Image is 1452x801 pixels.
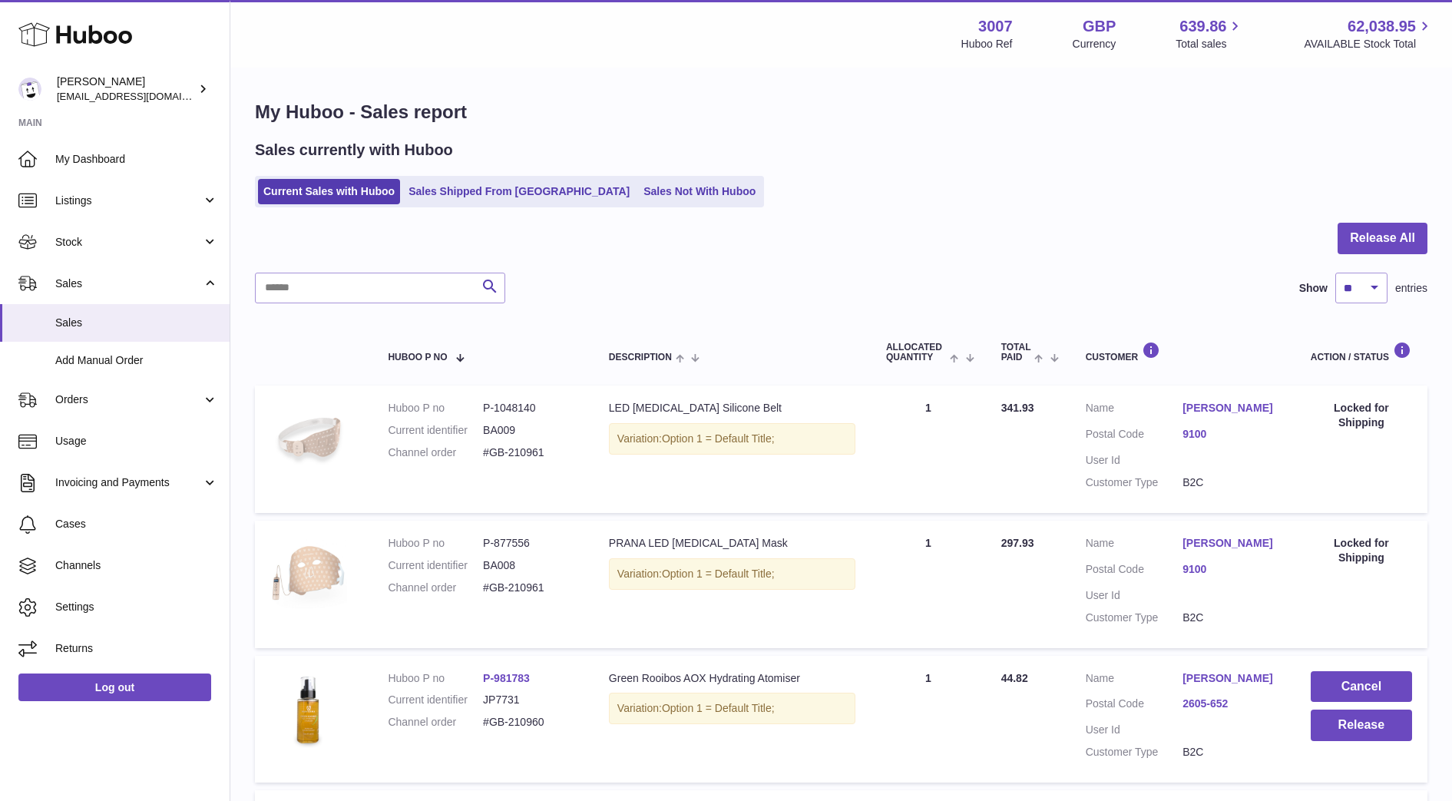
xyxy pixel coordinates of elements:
a: 9100 [1182,562,1280,577]
dt: Postal Code [1086,697,1183,715]
a: 639.86 Total sales [1176,16,1244,51]
span: 44.82 [1001,672,1028,684]
span: Cases [55,517,218,531]
td: 1 [871,386,986,513]
dt: Huboo P no [388,401,483,415]
div: LED [MEDICAL_DATA] Silicone Belt [609,401,855,415]
a: Sales Not With Huboo [638,179,761,204]
h1: My Huboo - Sales report [255,100,1427,124]
span: 297.93 [1001,537,1034,549]
a: P-981783 [483,672,530,684]
span: 639.86 [1179,16,1226,37]
span: AVAILABLE Stock Total [1304,37,1434,51]
span: 341.93 [1001,402,1034,414]
img: 1_7eebc464-ea89-4c0e-81f0-deee531f330f.png [270,401,347,478]
span: ALLOCATED Quantity [886,343,946,362]
dd: P-877556 [483,536,578,551]
dt: Huboo P no [388,536,483,551]
dt: Current identifier [388,693,483,707]
h2: Sales currently with Huboo [255,140,453,161]
span: Sales [55,276,202,291]
span: Stock [55,235,202,250]
span: Huboo P no [388,353,447,362]
dt: Channel order [388,715,483,730]
td: 1 [871,656,986,783]
button: Release [1311,710,1412,741]
dd: P-1048140 [483,401,578,415]
div: Currency [1073,37,1116,51]
span: Listings [55,194,202,208]
div: Customer [1086,342,1280,362]
dt: Postal Code [1086,427,1183,445]
span: Invoicing and Payments [55,475,202,490]
span: Description [609,353,672,362]
a: Current Sales with Huboo [258,179,400,204]
span: My Dashboard [55,152,218,167]
dd: JP7731 [483,693,578,707]
dd: #GB-210961 [483,581,578,595]
dd: B2C [1182,745,1280,760]
td: 1 [871,521,986,648]
dd: #GB-210960 [483,715,578,730]
span: Returns [55,641,218,656]
a: [PERSON_NAME] [1182,401,1280,415]
span: Add Manual Order [55,353,218,368]
span: [EMAIL_ADDRESS][DOMAIN_NAME] [57,90,226,102]
span: Total paid [1001,343,1031,362]
dt: Customer Type [1086,611,1183,625]
dd: BA008 [483,558,578,573]
dt: Huboo P no [388,671,483,686]
dt: User Id [1086,723,1183,737]
span: Channels [55,558,218,573]
button: Cancel [1311,671,1412,703]
dt: User Id [1086,588,1183,603]
span: Usage [55,434,218,448]
div: Huboo Ref [961,37,1013,51]
a: [PERSON_NAME] [1182,671,1280,686]
a: [PERSON_NAME] [1182,536,1280,551]
a: 62,038.95 AVAILABLE Stock Total [1304,16,1434,51]
a: 9100 [1182,427,1280,442]
span: Option 1 = Default Title; [662,702,775,714]
div: Locked for Shipping [1311,401,1412,430]
span: Option 1 = Default Title; [662,432,775,445]
img: 30071704385433.jpg [270,536,347,613]
span: 62,038.95 [1348,16,1416,37]
div: Variation: [609,558,855,590]
strong: 3007 [978,16,1013,37]
span: Settings [55,600,218,614]
div: Variation: [609,423,855,455]
dd: BA009 [483,423,578,438]
div: PRANA LED [MEDICAL_DATA] Mask [609,536,855,551]
dt: Customer Type [1086,475,1183,490]
dd: B2C [1182,475,1280,490]
dt: Channel order [388,445,483,460]
div: Action / Status [1311,342,1412,362]
span: Sales [55,316,218,330]
div: Green Rooibos AOX Hydrating Atomiser [609,671,855,686]
label: Show [1299,281,1328,296]
dt: Channel order [388,581,483,595]
dd: B2C [1182,611,1280,625]
dd: #GB-210961 [483,445,578,460]
span: Option 1 = Default Title; [662,568,775,580]
span: entries [1395,281,1427,296]
div: Locked for Shipping [1311,536,1412,565]
a: Sales Shipped From [GEOGRAPHIC_DATA] [403,179,635,204]
button: Release All [1338,223,1427,254]
a: Log out [18,674,211,701]
img: bevmay@maysama.com [18,78,41,101]
dt: Current identifier [388,423,483,438]
strong: GBP [1083,16,1116,37]
dt: Name [1086,536,1183,554]
div: Variation: [609,693,855,724]
dt: Name [1086,401,1183,419]
span: Orders [55,392,202,407]
dt: Current identifier [388,558,483,573]
dt: Customer Type [1086,745,1183,760]
a: 2605-652 [1182,697,1280,711]
span: Total sales [1176,37,1244,51]
dt: Postal Code [1086,562,1183,581]
img: 30071714565671.png [270,671,347,748]
div: [PERSON_NAME] [57,74,195,104]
